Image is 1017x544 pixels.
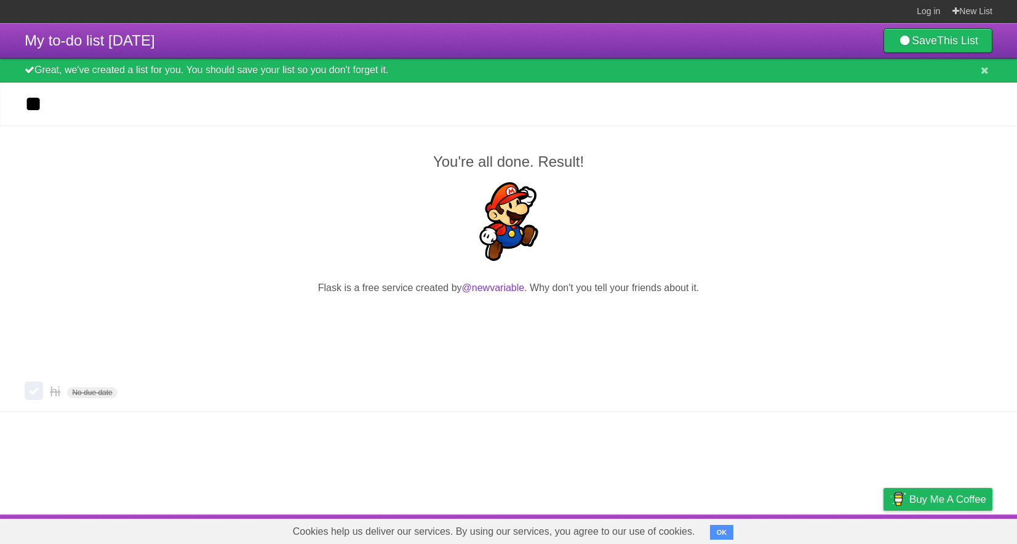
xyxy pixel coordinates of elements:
a: Privacy [867,518,899,541]
span: Cookies help us deliver our services. By using our services, you agree to our use of cookies. [281,519,708,544]
span: hi [50,384,63,399]
a: Terms [826,518,853,541]
a: Buy me a coffee [883,488,992,511]
img: Super Mario [469,182,548,261]
p: Flask is a free service created by . Why don't you tell your friends about it. [25,281,992,295]
a: Developers [760,518,810,541]
b: This List [937,34,978,47]
a: Suggest a feature [915,518,992,541]
a: About [720,518,746,541]
span: No due date [67,387,117,398]
img: Buy me a coffee [890,489,906,510]
h2: You're all done. Result! [25,151,992,173]
iframe: X Post Button [486,311,531,328]
label: Done [25,382,43,400]
button: OK [710,525,734,540]
a: @newvariable [462,282,525,293]
span: My to-do list [DATE] [25,32,155,49]
span: Buy me a coffee [909,489,986,510]
a: SaveThis List [883,28,992,53]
